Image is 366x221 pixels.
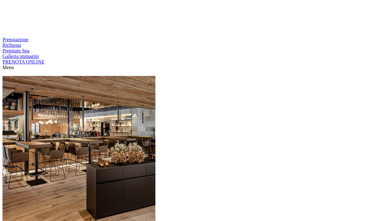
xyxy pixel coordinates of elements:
[2,74,3,75] img: [Translate to Italienisch:]
[2,42,21,48] a: Richiesta
[2,37,29,42] a: Prenotazione
[2,59,44,64] a: PRENOTA ONLINE
[2,54,39,59] a: Galleria immagini
[2,65,14,70] span: Menu
[2,48,29,53] a: Premium Spa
